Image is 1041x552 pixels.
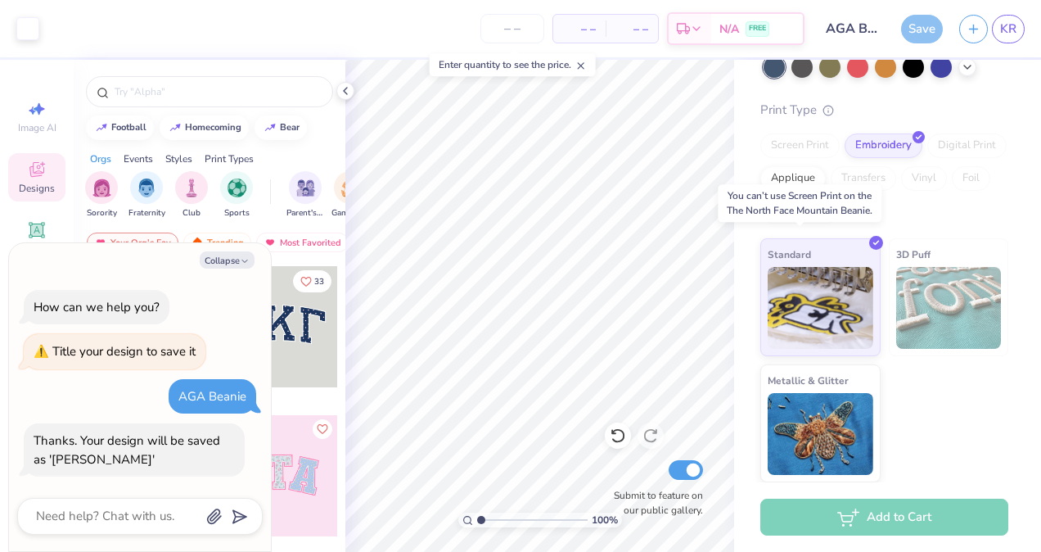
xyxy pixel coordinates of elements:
div: Enter quantity to see the price. [430,53,596,76]
div: How can we help you? [34,299,160,315]
div: Print Types [205,152,254,166]
div: filter for Sorority [85,171,118,219]
input: Untitled Design [813,12,893,45]
span: 100 % [592,513,618,527]
div: Embroidery [845,133,922,158]
button: filter button [331,171,369,219]
button: filter button [286,171,324,219]
button: filter button [220,171,253,219]
div: Title your design to save it [52,343,196,360]
img: Standard [768,267,873,349]
div: filter for Fraternity [128,171,165,219]
label: Submit to feature on our public gallery. [605,488,703,518]
span: Sports [224,207,250,219]
div: bear [280,123,300,132]
div: Vinyl [901,166,947,191]
button: filter button [175,171,208,219]
img: Fraternity Image [137,179,155,197]
button: homecoming [160,115,249,140]
span: Fraternity [128,207,165,219]
span: Game Day [331,207,369,219]
img: trending.gif [191,237,204,248]
span: Club [183,207,201,219]
div: Most Favorited [256,233,349,252]
div: filter for Sports [220,171,253,219]
div: You can’t use Screen Print on the The North Face Mountain Beanie. [718,184,881,222]
img: Sports Image [228,179,246,197]
input: Try "Alpha" [113,84,322,100]
span: – – [615,20,648,38]
div: homecoming [185,123,241,132]
span: N/A [719,20,739,38]
button: bear [255,115,307,140]
div: Orgs [90,152,111,166]
button: filter button [85,171,118,219]
input: – – [480,14,544,43]
img: trend_line.gif [264,123,277,133]
a: KR [992,15,1025,43]
div: Print Type [760,101,1008,120]
div: Your Org's Fav [87,233,178,252]
div: AGA Beanie [178,388,246,405]
img: Parent's Weekend Image [296,179,315,197]
span: 3D Puff [896,246,931,263]
button: Like [293,270,331,292]
span: Metallic & Glitter [768,372,849,389]
img: Sorority Image [92,179,111,197]
button: Collapse [200,251,255,269]
img: Club Image [183,179,201,197]
img: Game Day Image [341,179,360,197]
div: football [111,123,146,132]
div: filter for Club [175,171,208,219]
div: Applique [760,166,826,191]
span: Sorority [87,207,117,219]
div: Foil [952,166,990,191]
div: Events [124,152,153,166]
div: filter for Game Day [331,171,369,219]
div: Screen Print [760,133,840,158]
button: filter button [128,171,165,219]
button: football [86,115,154,140]
img: Metallic & Glitter [768,393,873,475]
img: trend_line.gif [95,123,108,133]
span: Designs [19,182,55,195]
div: Digital Print [927,133,1007,158]
img: most_fav.gif [94,237,107,248]
span: KR [1000,20,1016,38]
span: Standard [768,246,811,263]
span: Parent's Weekend [286,207,324,219]
button: Like [313,419,332,439]
div: Transfers [831,166,896,191]
img: trend_line.gif [169,123,182,133]
span: FREE [749,23,766,34]
span: 33 [314,278,324,286]
span: – – [563,20,596,38]
div: Styles [165,152,192,166]
div: Thanks. Your design will be saved as '[PERSON_NAME]' [34,432,220,468]
span: Image AI [18,121,56,134]
div: filter for Parent's Weekend [286,171,324,219]
img: most_fav.gif [264,237,277,248]
div: Trending [183,233,251,252]
img: 3D Puff [896,267,1002,349]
